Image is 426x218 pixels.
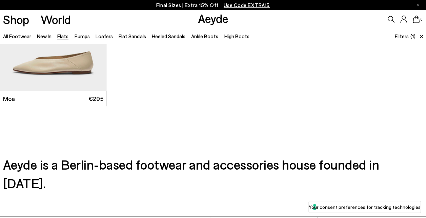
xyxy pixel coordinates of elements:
[57,33,68,39] a: Flats
[191,33,218,39] a: Ankle Boots
[37,33,52,39] a: New In
[3,155,423,193] h3: Aeyde is a Berlin-based footwear and accessories house founded in [DATE].
[309,203,421,211] label: Your consent preferences for tracking technologies
[410,32,415,40] span: (1)
[3,94,15,103] span: Moa
[88,94,103,103] span: €295
[224,2,270,8] span: Navigate to /collections/ss25-final-sizes
[198,11,228,25] a: Aeyde
[395,33,409,39] span: Filters
[75,33,90,39] a: Pumps
[119,33,146,39] a: Flat Sandals
[3,14,29,25] a: Shop
[41,14,71,25] a: World
[224,33,249,39] a: High Boots
[309,201,421,213] button: Your consent preferences for tracking technologies
[156,1,270,9] p: Final Sizes | Extra 15% Off
[3,33,31,39] a: All Footwear
[413,16,420,23] a: 0
[96,33,113,39] a: Loafers
[420,18,423,21] span: 0
[152,33,185,39] a: Heeled Sandals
